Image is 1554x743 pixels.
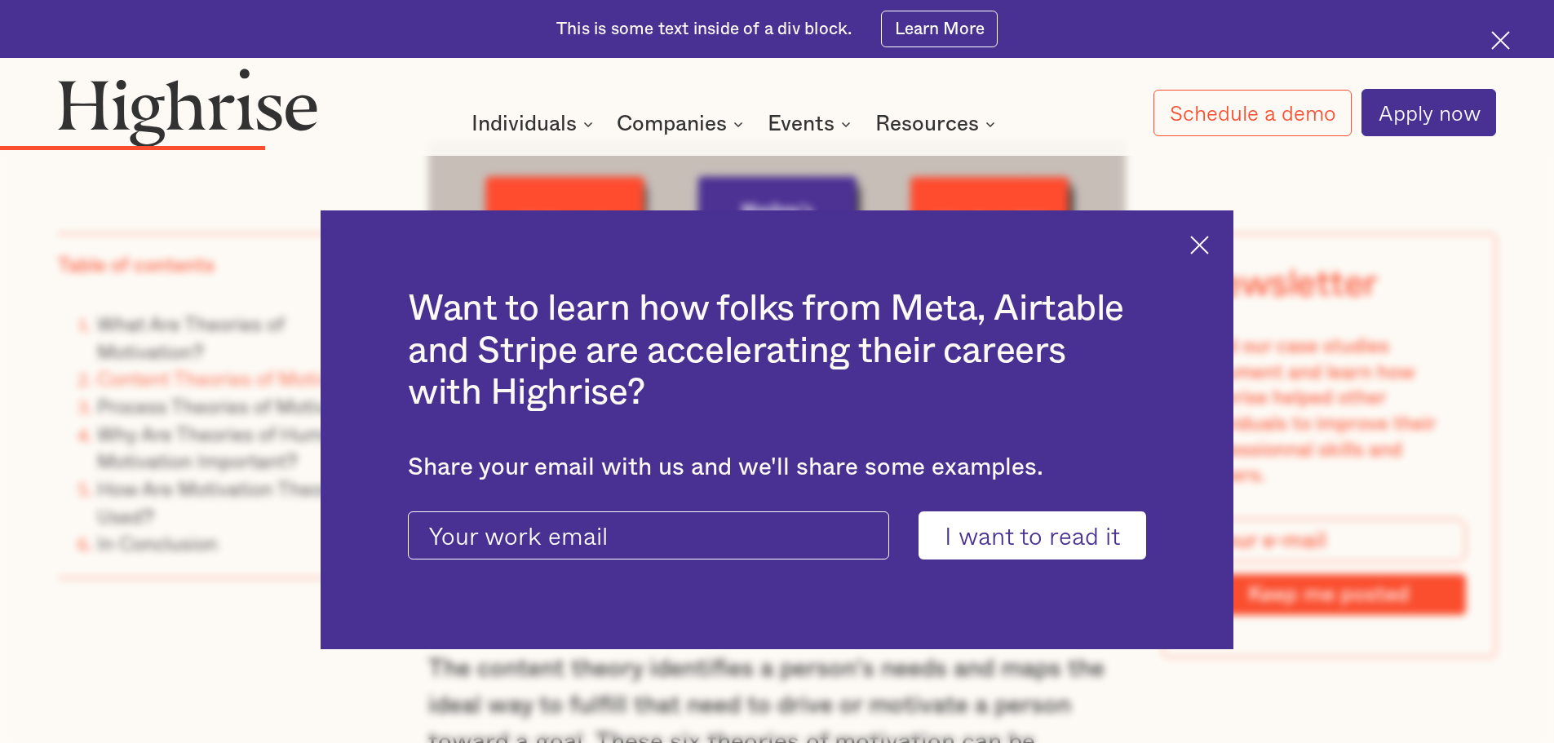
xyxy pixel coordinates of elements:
img: Cross icon [1190,236,1209,254]
div: Events [768,114,835,134]
input: Your work email [408,511,889,560]
div: Resources [875,114,979,134]
div: Companies [617,114,727,134]
div: Share your email with us and we'll share some examples. [408,453,1146,482]
div: Individuals [472,114,577,134]
form: current-ascender-blog-article-modal-form [408,511,1146,560]
input: I want to read it [919,511,1146,560]
div: Companies [617,114,748,134]
h2: Want to learn how folks from Meta, Airtable and Stripe are accelerating their careers with Highrise? [408,288,1146,414]
div: Events [768,114,856,134]
div: Resources [875,114,1000,134]
a: Schedule a demo [1153,90,1353,136]
div: This is some text inside of a div block. [556,18,852,41]
div: Individuals [472,114,598,134]
a: Apply now [1361,89,1496,136]
img: Cross icon [1491,31,1510,50]
a: Learn More [881,11,998,47]
img: Highrise logo [58,68,317,146]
